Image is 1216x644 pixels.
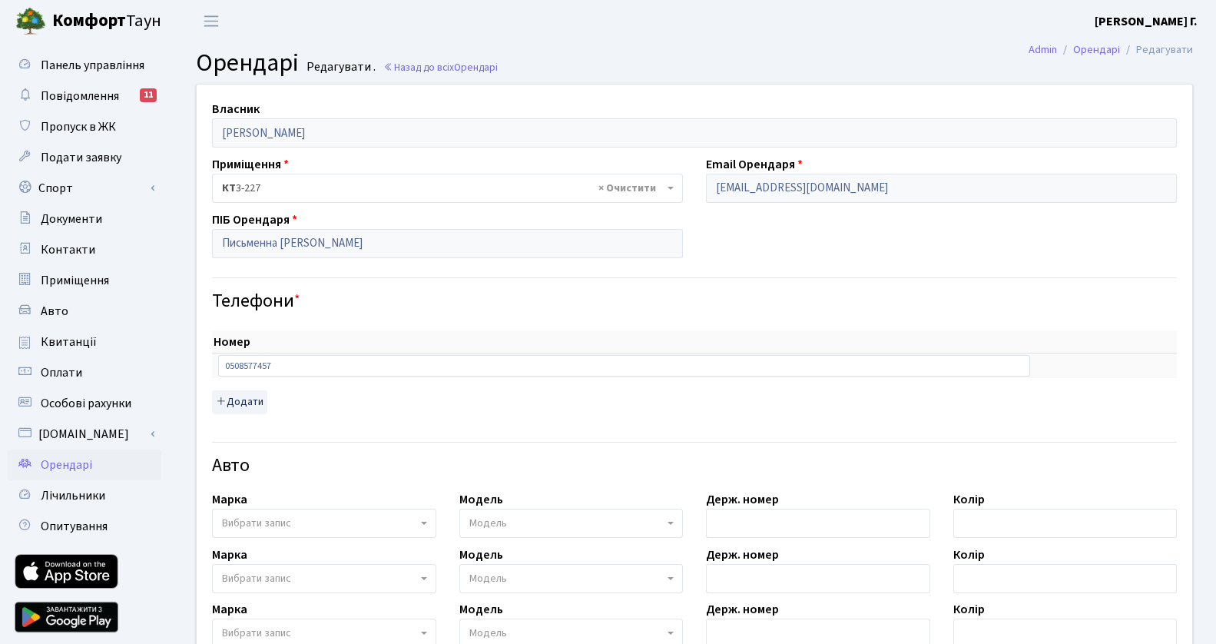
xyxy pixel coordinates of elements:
span: Модель [469,626,507,641]
a: Панель управління [8,50,161,81]
span: Контакти [41,241,95,258]
h4: Авто [212,455,1177,477]
a: [PERSON_NAME] Г. [1095,12,1198,31]
label: Держ. номер [706,546,779,564]
label: ПІБ Орендаря [212,211,297,229]
th: Номер [212,331,1036,354]
span: Вибрати запис [222,571,291,586]
a: Опитування [8,511,161,542]
span: Особові рахунки [41,395,131,412]
span: Орендарі [196,45,299,81]
a: Контакти [8,234,161,265]
label: Email Орендаря [706,155,803,174]
a: Квитанції [8,327,161,357]
span: Опитування [41,518,108,535]
a: Орендарі [1073,41,1120,58]
a: Admin [1029,41,1057,58]
span: Модель [469,516,507,531]
label: Приміщення [212,155,289,174]
a: Оплати [8,357,161,388]
label: Модель [459,490,503,509]
b: Комфорт [52,8,126,33]
h4: Телефони [212,290,1177,313]
span: Модель [469,571,507,586]
a: Назад до всіхОрендарі [383,60,498,75]
li: Редагувати [1120,41,1193,58]
span: Приміщення [41,272,109,289]
span: Видалити всі елементи [598,181,656,196]
b: КТ [222,181,236,196]
a: Подати заявку [8,142,161,173]
span: Орендарі [41,456,92,473]
label: Власник [212,100,260,118]
label: Колір [953,600,985,619]
span: Вибрати запис [222,626,291,641]
input: Буде використано в якості логіна [706,174,1177,203]
span: Подати заявку [41,149,121,166]
small: Редагувати . [303,60,376,75]
label: Марка [212,490,247,509]
span: Пропуск в ЖК [41,118,116,135]
span: Вибрати запис [222,516,291,531]
img: logo.png [15,6,46,37]
a: Спорт [8,173,161,204]
span: Оплати [41,364,82,381]
a: Авто [8,296,161,327]
button: Переключити навігацію [192,8,230,34]
span: Лічильники [41,487,105,504]
label: Марка [212,546,247,564]
div: 11 [140,88,157,102]
span: Орендарі [454,60,498,75]
span: Повідомлення [41,88,119,105]
label: Держ. номер [706,490,779,509]
a: Орендарі [8,450,161,480]
b: [PERSON_NAME] Г. [1095,13,1198,30]
label: Модель [459,600,503,619]
nav: breadcrumb [1006,34,1216,66]
label: Держ. номер [706,600,779,619]
a: [DOMAIN_NAME] [8,419,161,450]
a: Особові рахунки [8,388,161,419]
label: Марка [212,600,247,619]
span: Квитанції [41,334,97,350]
a: Приміщення [8,265,161,296]
label: Модель [459,546,503,564]
a: Лічильники [8,480,161,511]
span: Панель управління [41,57,144,74]
span: Документи [41,211,102,227]
a: Повідомлення11 [8,81,161,111]
span: Авто [41,303,68,320]
a: Пропуск в ЖК [8,111,161,142]
span: Таун [52,8,161,35]
button: Додати [212,390,267,414]
label: Колір [953,490,985,509]
span: <b>КТ</b>&nbsp;&nbsp;&nbsp;&nbsp;3-227 [222,181,664,196]
label: Колір [953,546,985,564]
a: Документи [8,204,161,234]
span: <b>КТ</b>&nbsp;&nbsp;&nbsp;&nbsp;3-227 [212,174,683,203]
